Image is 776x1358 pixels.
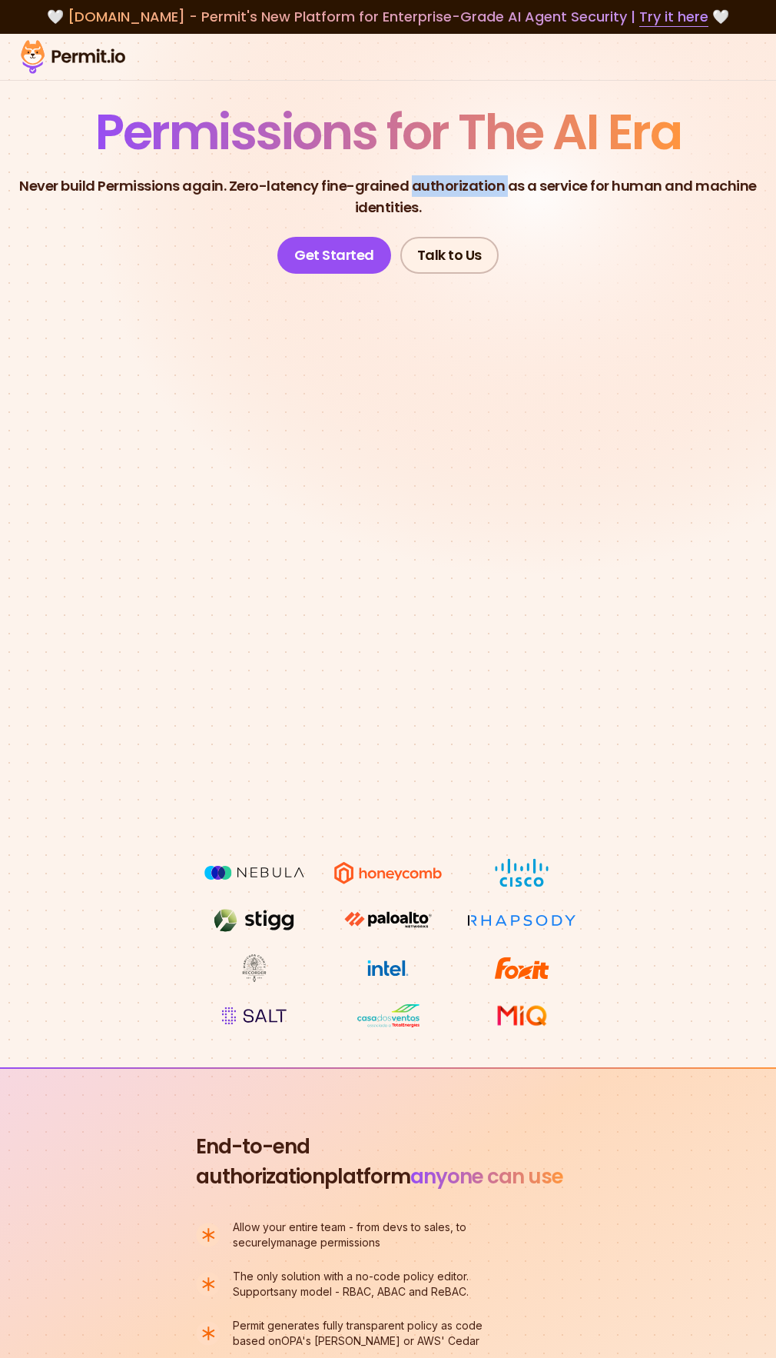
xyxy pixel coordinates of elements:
img: Honeycomb [330,858,446,887]
p: OPA's [PERSON_NAME] or AWS' Cedar [233,1318,491,1349]
span: End-to-end authorization [196,1133,324,1190]
img: Intel [330,954,446,983]
a: Talk to Us [400,237,499,274]
h2: platform [196,1132,580,1192]
a: Try it here [639,7,708,27]
img: Foxit [464,954,579,983]
img: Nebula [197,858,312,887]
img: Maricopa County Recorder\'s Office [197,954,312,983]
p: Never build Permissions again. Zero-latency fine-grained authorization as a service for human and... [12,175,764,218]
span: [DOMAIN_NAME] - Permit's New Platform for Enterprise-Grade AI Agent Security | [68,7,708,26]
div: 🤍 🤍 [15,6,761,28]
span: Permissions for The AI Era [95,98,681,166]
img: Cisco [464,858,579,887]
span: Permit generates fully transparent policy as code based on [233,1319,483,1347]
span: anyone can use [410,1163,563,1190]
span: The only solution with a no-code policy editor. Supports [233,1270,469,1298]
img: Casa dos Ventos [330,1001,446,1030]
img: Stigg [197,906,312,935]
a: Get Started [277,237,391,274]
p: any model - RBAC, ABAC and ReBAC. [233,1269,491,1300]
img: paloalto [330,906,446,934]
span: Allow your entire team - from devs to sales, to securely [233,1220,466,1249]
p: manage permissions [233,1220,491,1250]
img: Permit logo [15,37,131,77]
img: salt [197,1001,312,1030]
img: Rhapsody Health [464,906,579,935]
img: MIQ [470,1003,574,1029]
